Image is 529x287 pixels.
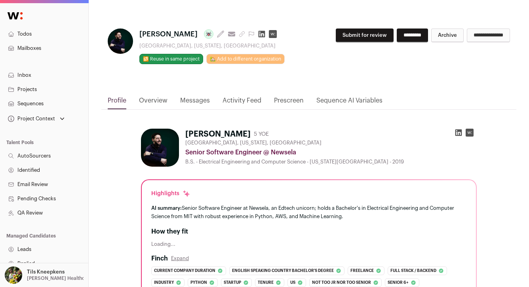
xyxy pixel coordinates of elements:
[139,96,167,109] a: Overview
[141,129,179,167] img: 8f014825fdf8e88005297b51a4572702a288c1de3fa8d2c2dfd3817bdb9a35f8
[185,148,477,157] div: Senior Software Engineer @ Newsela
[336,29,394,42] button: Submit for review
[232,267,334,275] span: English speaking country bachelor's degree
[151,227,466,236] h2: How they fit
[206,54,285,64] a: 🏡 Add to different organization
[180,96,210,109] a: Messages
[154,279,174,287] span: Industry
[6,116,55,122] div: Project Context
[388,279,409,287] span: Senior 6+
[431,29,464,42] button: Archive
[27,269,65,275] p: Tils Kneepkens
[154,267,215,275] span: Current company duration
[254,130,269,138] div: 5 YOE
[190,279,207,287] span: Python
[350,267,374,275] span: Freelance
[139,54,203,64] button: 🔂 Reuse in same project
[3,266,85,284] button: Open dropdown
[151,241,466,247] div: Loading...
[139,43,285,49] div: [GEOGRAPHIC_DATA], [US_STATE], [GEOGRAPHIC_DATA]
[290,279,295,287] span: Us
[185,129,251,140] h1: [PERSON_NAME]
[108,96,126,109] a: Profile
[274,96,304,109] a: Prescreen
[151,190,190,198] div: Highlights
[151,205,182,211] span: AI summary:
[312,279,371,287] span: Not too jr nor too senior
[108,29,133,54] img: 8f014825fdf8e88005297b51a4572702a288c1de3fa8d2c2dfd3817bdb9a35f8
[5,266,22,284] img: 6689865-medium_jpg
[185,159,477,165] div: B.S. - Electrical Engineering and Computer Science - [US_STATE][GEOGRAPHIC_DATA] - 2019
[3,8,27,24] img: Wellfound
[185,140,322,146] span: [GEOGRAPHIC_DATA], [US_STATE], [GEOGRAPHIC_DATA]
[390,267,436,275] span: Full stack / backend
[151,254,168,263] h2: Finch
[223,96,261,109] a: Activity Feed
[171,255,189,262] button: Expand
[316,96,382,109] a: Sequence AI Variables
[6,113,66,124] button: Open dropdown
[224,279,241,287] span: Startup
[139,29,198,40] span: [PERSON_NAME]
[27,275,92,281] p: [PERSON_NAME] Healthcare
[151,204,466,220] div: Senior Software Engineer at Newsela, an Edtech unicorn; holds a Bachelor's in Electrical Engineer...
[258,279,274,287] span: Tenure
